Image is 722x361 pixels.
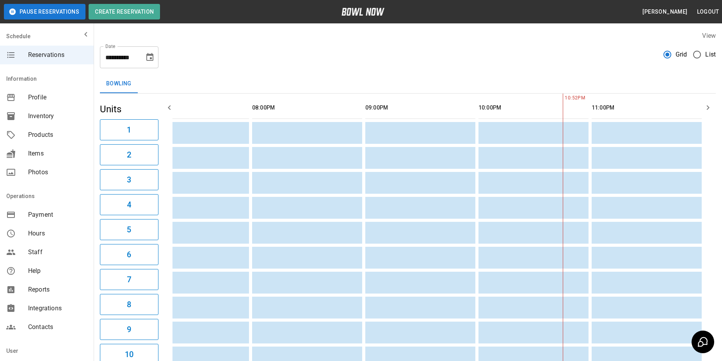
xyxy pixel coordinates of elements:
span: Reports [28,285,87,294]
button: Logout [694,5,722,19]
button: Bowling [100,74,138,93]
span: 10:52PM [563,94,565,102]
button: 8 [100,294,158,315]
button: 9 [100,319,158,340]
img: logo [341,8,384,16]
h6: 1 [127,124,131,136]
th: 08:00PM [252,97,362,119]
h6: 8 [127,298,131,311]
span: Products [28,130,87,140]
span: Grid [676,50,687,59]
span: Photos [28,168,87,177]
span: Staff [28,248,87,257]
button: 7 [100,269,158,290]
button: Pause Reservations [4,4,85,19]
span: Payment [28,210,87,219]
span: List [705,50,716,59]
h6: 3 [127,173,131,186]
th: 10:00PM [478,97,589,119]
span: Inventory [28,111,87,121]
span: Items [28,149,87,158]
h6: 9 [127,323,131,336]
div: inventory tabs [100,74,716,93]
h5: Units [100,103,158,115]
h6: 7 [127,273,131,286]
span: Integrations [28,304,87,313]
h6: 5 [127,223,131,236]
th: 09:00PM [365,97,475,119]
label: View [702,32,716,39]
span: Profile [28,93,87,102]
span: Help [28,266,87,276]
span: Hours [28,229,87,238]
h6: 2 [127,149,131,161]
span: Reservations [28,50,87,60]
button: 6 [100,244,158,265]
h6: 6 [127,248,131,261]
button: [PERSON_NAME] [639,5,690,19]
th: 11:00PM [592,97,702,119]
button: 3 [100,169,158,190]
button: 2 [100,144,158,165]
button: 1 [100,119,158,140]
h6: 10 [125,348,133,361]
span: Contacts [28,322,87,332]
button: Choose date, selected date is Oct 10, 2025 [142,50,158,65]
button: 5 [100,219,158,240]
button: 4 [100,194,158,215]
h6: 4 [127,198,131,211]
button: Create Reservation [89,4,160,19]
